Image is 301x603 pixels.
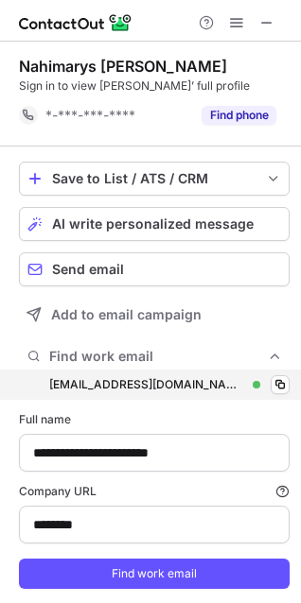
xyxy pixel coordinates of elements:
button: Reveal Button [202,106,276,125]
span: Add to email campaign [51,307,202,322]
button: Find work email [19,559,290,589]
span: Send email [52,262,124,277]
span: AI write personalized message [52,216,254,232]
button: save-profile-one-click [19,162,290,196]
div: Save to List / ATS / CRM [52,171,257,186]
button: Send email [19,252,290,286]
span: Find work email [49,348,267,365]
label: Full name [19,411,290,428]
div: Nahimarys [PERSON_NAME] [19,57,227,76]
label: Company URL [19,483,290,500]
button: Find work email [19,343,290,370]
button: AI write personalized message [19,207,290,241]
button: Add to email campaign [19,298,290,332]
div: [EMAIL_ADDRESS][DOMAIN_NAME] [49,376,245,393]
div: Sign in to view [PERSON_NAME]’ full profile [19,78,290,95]
img: ContactOut v5.3.10 [19,11,133,34]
